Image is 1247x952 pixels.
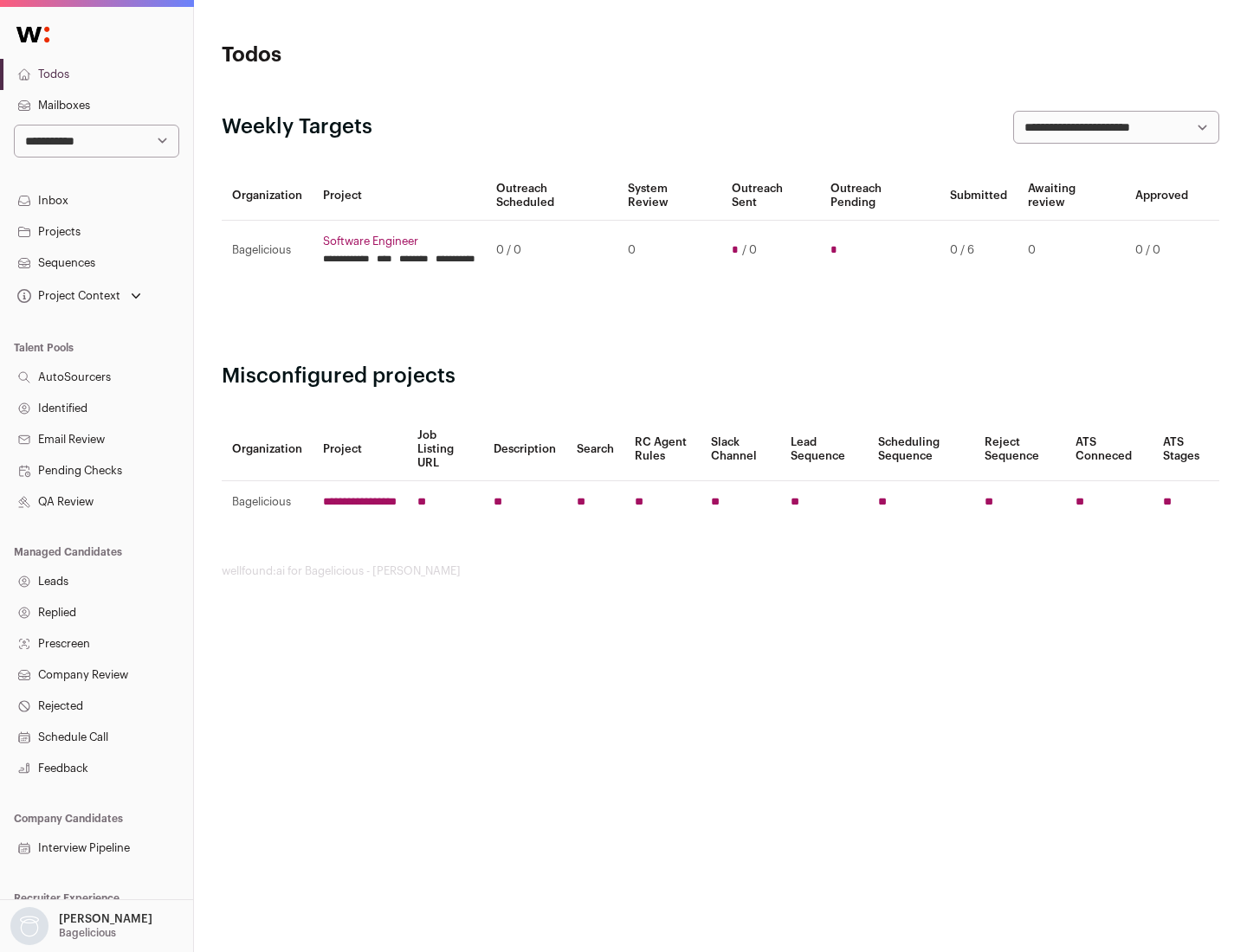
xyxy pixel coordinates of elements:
[59,926,116,940] p: Bagelicious
[1153,418,1219,481] th: ATS Stages
[486,221,617,280] td: 0 / 0
[222,113,372,141] h2: Weekly Targets
[222,221,313,280] td: Bagelicious
[222,564,1219,578] footer: wellfound:ai for Bagelicious - [PERSON_NAME]
[483,418,566,481] th: Description
[222,42,554,69] h1: Todos
[222,418,313,481] th: Organization
[1018,221,1125,280] td: 0
[222,363,1219,390] h2: Misconfigured projects
[313,418,407,481] th: Project
[222,171,313,221] th: Organization
[624,418,700,481] th: RC Agent Rules
[721,171,821,221] th: Outreach Sent
[407,418,483,481] th: Job Listing URL
[7,907,156,945] button: Open dropdown
[323,235,475,248] a: Software Engineer
[486,171,617,221] th: Outreach Scheduled
[59,912,152,926] p: [PERSON_NAME]
[780,418,868,481] th: Lead Sequence
[14,284,145,308] button: Open dropdown
[617,171,720,221] th: System Review
[1065,418,1152,481] th: ATS Conneced
[10,907,48,945] img: nopic.png
[701,418,780,481] th: Slack Channel
[14,289,120,303] div: Project Context
[820,171,939,221] th: Outreach Pending
[1125,171,1199,221] th: Approved
[1125,221,1199,280] td: 0 / 0
[974,418,1066,481] th: Reject Sequence
[940,221,1018,280] td: 0 / 6
[566,418,624,481] th: Search
[313,171,486,221] th: Project
[1018,171,1125,221] th: Awaiting review
[940,171,1018,221] th: Submitted
[7,17,59,52] img: Wellfound
[617,221,720,280] td: 0
[742,243,757,257] span: / 0
[868,418,974,481] th: Scheduling Sequence
[222,481,313,524] td: Bagelicious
